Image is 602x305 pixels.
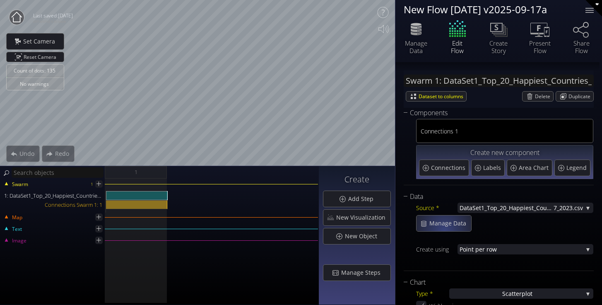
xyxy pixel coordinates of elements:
[12,214,22,221] span: Map
[554,203,583,213] span: 7_2023.csv
[566,164,589,172] span: Legend
[23,37,60,46] span: Set Camera
[341,269,385,277] span: Manage Steps
[12,225,22,233] span: Text
[91,179,93,189] div: 1
[416,244,458,254] div: Create using
[502,288,506,299] span: S
[519,164,551,172] span: Area Chart
[431,126,588,136] span: nections 1
[12,181,28,188] span: Swarm
[506,288,532,299] span: catterplot
[416,288,449,299] div: Type *
[567,39,596,54] div: Share Flow
[419,148,590,158] div: Create new component
[535,92,553,101] span: Delete
[344,232,382,240] span: New Object
[404,4,575,15] div: New Flow [DATE] v2025-09-17a
[135,167,137,177] span: 1
[525,39,554,54] div: Present Flow
[460,244,468,254] span: Poi
[1,191,106,200] div: 1: DataSet1_Top_20_Happiest_Countries_2017_2023.csv
[402,39,431,54] div: Manage Data
[24,52,59,62] span: Reset Camera
[484,39,513,54] div: Create Story
[404,277,583,288] div: Chart
[419,92,466,101] span: Dataset to columns
[12,167,104,178] input: Search objects
[483,164,503,172] span: Labels
[431,164,467,172] span: Connections
[12,237,26,244] span: Image
[460,203,554,213] span: DataSet1_Top_20_Happiest_Countries_201
[568,92,593,101] span: Duplicate
[468,244,583,254] span: nt per row
[404,191,583,202] div: Data
[348,195,378,203] span: Add Step
[429,219,471,228] span: Manage Data
[323,175,391,184] h3: Create
[404,108,583,118] div: Components
[1,200,106,209] div: Connections Swarm 1: 1
[336,213,390,222] span: New Visualization
[416,203,458,213] div: Source *
[421,126,431,136] span: Con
